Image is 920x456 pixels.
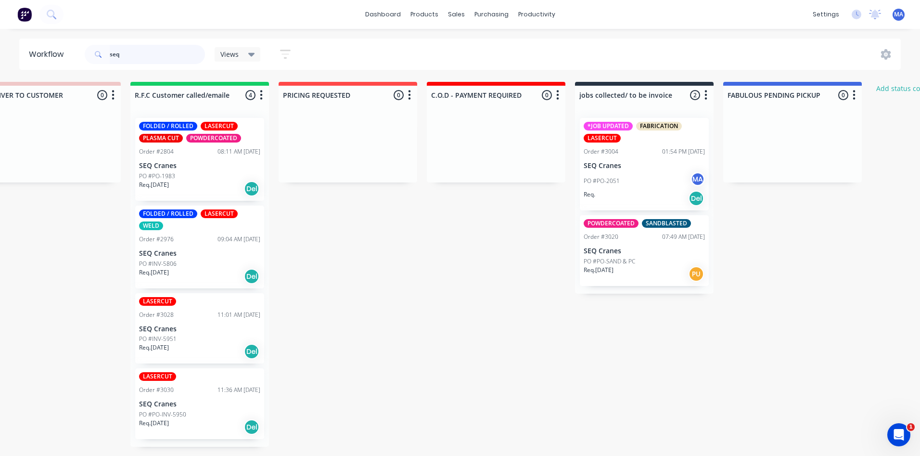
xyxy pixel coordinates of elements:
[808,7,844,22] div: settings
[139,268,169,277] p: Req. [DATE]
[217,386,260,394] div: 11:36 AM [DATE]
[689,191,704,206] div: Del
[139,343,169,352] p: Req. [DATE]
[360,7,406,22] a: dashboard
[662,233,705,241] div: 07:49 AM [DATE]
[139,410,186,419] p: PO #PO-INV-5950
[584,162,705,170] p: SEQ Cranes
[135,206,264,288] div: FOLDED / ROLLEDLASERCUTWELDOrder #297609:04 AM [DATE]SEQ CranesPO #INV-5806Req.[DATE]Del
[139,181,169,189] p: Req. [DATE]
[135,293,264,364] div: LASERCUTOrder #302811:01 AM [DATE]SEQ CranesPO #INV-5951Req.[DATE]Del
[244,181,259,196] div: Del
[139,419,169,428] p: Req. [DATE]
[29,49,68,60] div: Workflow
[584,122,633,130] div: *JOB UPDATED
[443,7,470,22] div: sales
[139,249,260,258] p: SEQ Cranes
[139,147,174,156] div: Order #2804
[139,386,174,394] div: Order #3030
[139,297,176,306] div: LASERCUT
[139,372,176,381] div: LASERCUT
[580,215,709,286] div: POWDERCOATEDSANDBLASTEDOrder #302007:49 AM [DATE]SEQ CranesPO #PO-SAND & PCReq.[DATE]PU
[201,122,238,130] div: LASERCUT
[139,235,174,244] div: Order #2976
[584,257,635,266] p: PO #PO-SAND & PC
[139,172,175,181] p: PO #PO-1983
[662,147,705,156] div: 01:54 PM [DATE]
[17,7,32,22] img: Factory
[584,247,705,255] p: SEQ Cranes
[470,7,513,22] div: purchasing
[513,7,560,22] div: productivity
[139,260,177,268] p: PO #INV-5806
[139,221,163,230] div: WELD
[584,177,620,185] p: PO #PO-2051
[217,147,260,156] div: 08:11 AM [DATE]
[887,423,910,446] iframe: Intercom live chat
[584,147,618,156] div: Order #3004
[636,122,682,130] div: FABRICATION
[642,219,691,228] div: SANDBLASTED
[584,134,621,143] div: LASERCUT
[139,162,260,170] p: SEQ Cranes
[186,134,241,143] div: POWDERCOATED
[690,172,705,186] div: MA
[139,122,197,130] div: FOLDED / ROLLED
[244,269,259,284] div: Del
[689,266,704,282] div: PU
[139,325,260,333] p: SEQ Cranes
[220,49,239,59] span: Views
[584,219,639,228] div: POWDERCOATED
[406,7,443,22] div: products
[135,118,264,201] div: FOLDED / ROLLEDLASERCUTPLASMA CUTPOWDERCOATEDOrder #280408:11 AM [DATE]SEQ CranesPO #PO-1983Req.[...
[139,134,183,143] div: PLASMA CUT
[217,311,260,319] div: 11:01 AM [DATE]
[201,209,238,218] div: LASERCUT
[135,368,264,439] div: LASERCUTOrder #303011:36 AM [DATE]SEQ CranesPO #PO-INV-5950Req.[DATE]Del
[244,419,259,435] div: Del
[110,45,205,64] input: Search for orders...
[139,209,197,218] div: FOLDED / ROLLED
[580,118,709,210] div: *JOB UPDATEDFABRICATIONLASERCUTOrder #300401:54 PM [DATE]SEQ CranesPO #PO-2051MAReq.Del
[584,266,613,274] p: Req. [DATE]
[217,235,260,244] div: 09:04 AM [DATE]
[907,423,915,431] span: 1
[139,400,260,408] p: SEQ Cranes
[584,233,618,241] div: Order #3020
[584,190,595,199] p: Req.
[139,311,174,319] div: Order #3028
[244,344,259,359] div: Del
[139,335,177,343] p: PO #INV-5951
[894,10,903,19] span: MA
